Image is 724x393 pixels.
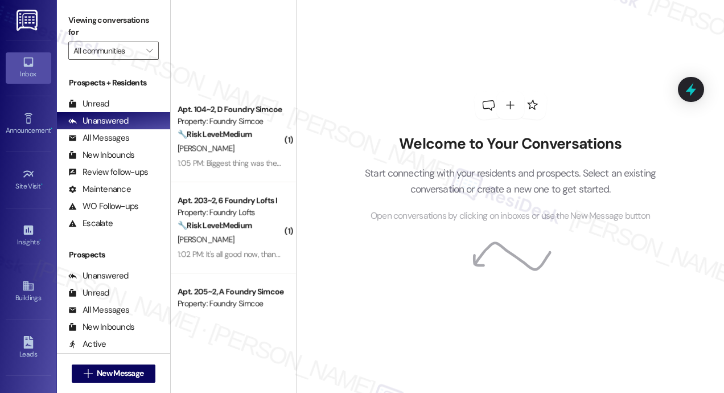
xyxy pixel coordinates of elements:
[68,338,106,350] div: Active
[97,367,143,379] span: New Message
[68,218,113,230] div: Escalate
[178,311,252,321] strong: 🔧 Risk Level: Medium
[72,365,156,383] button: New Message
[68,115,129,127] div: Unanswered
[57,77,170,89] div: Prospects + Residents
[178,143,235,153] span: [PERSON_NAME]
[51,125,52,133] span: •
[68,321,134,333] div: New Inbounds
[178,104,283,116] div: Apt. 104~2, D Foundry Simcoe
[178,234,235,244] span: [PERSON_NAME]
[6,220,51,251] a: Insights •
[178,286,283,298] div: Apt. 205~2, A Foundry Simcoe
[68,98,109,110] div: Unread
[6,276,51,307] a: Buildings
[68,11,159,42] label: Viewing conversations for
[39,236,41,244] span: •
[17,10,40,31] img: ResiDesk Logo
[68,183,131,195] div: Maintenance
[68,200,138,212] div: WO Follow-ups
[178,195,283,207] div: Apt. 203~2, 6 Foundry Lofts I
[178,220,252,230] strong: 🔧 Risk Level: Medium
[41,181,43,189] span: •
[146,46,153,55] i: 
[6,52,51,83] a: Inbox
[178,116,283,128] div: Property: Foundry Simcoe
[348,135,673,153] h2: Welcome to Your Conversations
[178,129,252,139] strong: 🔧 Risk Level: Medium
[6,165,51,195] a: Site Visit •
[68,304,129,316] div: All Messages
[178,207,283,219] div: Property: Foundry Lofts
[68,166,148,178] div: Review follow-ups
[348,165,673,198] p: Start connecting with your residents and prospects. Select an existing conversation or create a n...
[68,287,109,299] div: Unread
[84,369,92,378] i: 
[371,209,650,223] span: Open conversations by clicking on inboxes or use the New Message button
[57,249,170,261] div: Prospects
[178,298,283,310] div: Property: Foundry Simcoe
[68,132,129,144] div: All Messages
[6,333,51,363] a: Leads
[73,42,141,60] input: All communities
[178,249,344,259] div: 1:02 PM: It's all good now, thanks [PERSON_NAME]!
[68,149,134,161] div: New Inbounds
[68,270,129,282] div: Unanswered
